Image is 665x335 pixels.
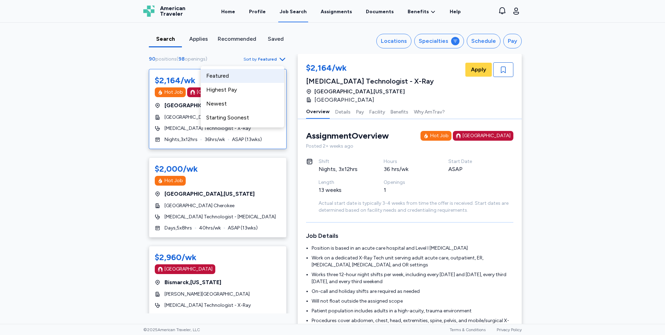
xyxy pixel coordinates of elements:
[152,35,179,43] div: Search
[201,83,284,97] div: Highest Pay
[384,179,432,186] div: Openings
[165,190,255,198] span: [GEOGRAPHIC_DATA] , [US_STATE]
[356,104,364,119] button: Pay
[450,327,486,332] a: Terms & Conditions
[463,132,511,139] div: [GEOGRAPHIC_DATA]
[414,104,445,119] button: Why AmTrav?
[185,35,212,43] div: Applies
[335,104,351,119] button: Details
[306,62,434,75] div: $2,164/wk
[312,298,513,305] li: Will not float outside the assigned scope
[199,225,221,232] span: 40 hrs/wk
[312,307,513,314] li: Patient population includes adults in a high-acuity, trauma environment
[319,186,367,194] div: 13 weeks
[312,288,513,295] li: On-call and holiday shifts are required as needed
[165,89,183,96] div: Hot Job
[243,56,257,62] span: Sort by
[503,34,522,48] button: Pay
[508,37,517,45] div: Pay
[319,165,367,173] div: Nights, 3x12hrs
[408,8,436,15] a: Benefits
[165,114,213,121] span: [GEOGRAPHIC_DATA]
[262,35,289,43] div: Saved
[149,56,155,62] span: 90
[312,271,513,285] li: Works three 12-hour night shifts per week, including every [DATE] and [DATE], every third [DATE],...
[384,186,432,194] div: 1
[319,179,367,186] div: Length
[312,317,513,331] li: Procedures cover abdomen, chest, head, extremities, spine, pelvis, and mobile/surgical X-rays
[306,143,513,150] div: Posted 2+ weeks ago
[155,163,198,174] div: $2,000/wk
[280,8,307,15] div: Job Search
[165,313,196,320] span: Nights , 5 x 8 hrs
[381,37,407,45] div: Locations
[178,56,185,62] span: 98
[165,125,251,132] span: [MEDICAL_DATA] Technologist - X-Ray
[369,104,385,119] button: Facility
[467,34,500,48] button: Schedule
[228,225,258,232] span: ASAP ( 13 wks)
[414,34,464,48] button: Specialties
[165,302,251,309] span: [MEDICAL_DATA] Technologist - X-Ray
[306,130,389,141] div: Assignment Overview
[201,97,284,111] div: Newest
[243,55,287,63] button: Sort byFeatured
[319,200,513,214] div: Actual start date is typically 3-4 weeks from time the offer is received. Start dates are determi...
[448,165,497,173] div: ASAP
[165,213,276,220] span: [MEDICAL_DATA] Technologist - [MEDICAL_DATA]
[465,63,492,77] button: Apply
[319,158,367,165] div: Shift
[205,136,225,143] span: 36 hrs/wk
[408,8,429,15] span: Benefits
[384,165,432,173] div: 36 hrs/wk
[232,313,266,320] span: [DATE] ( 26 wks)
[314,96,374,104] span: [GEOGRAPHIC_DATA]
[149,56,210,63] div: ( )
[165,291,250,298] span: [PERSON_NAME][GEOGRAPHIC_DATA]
[471,37,496,45] div: Schedule
[306,76,434,86] div: [MEDICAL_DATA] Technologist - X-Ray
[218,35,256,43] div: Recommended
[306,104,330,119] button: Overview
[306,231,513,241] h3: Job Details
[312,245,513,252] li: Position is based in an acute care hospital and Level I [MEDICAL_DATA]
[160,6,185,17] span: American Traveler
[278,1,308,22] a: Job Search
[419,37,448,45] div: Specialties
[165,225,192,232] span: Days , 5 x 8 hrs
[165,202,234,209] span: [GEOGRAPHIC_DATA] Cherokee
[258,56,277,62] span: Featured
[155,252,197,263] div: $2,960/wk
[143,327,200,333] span: © 2025 American Traveler, LLC
[232,136,262,143] span: ASAP ( 13 wks)
[312,255,513,268] li: Work on a dedicated X-Ray Tech unit serving adult acute care, outpatient, ER, [MEDICAL_DATA], [ME...
[155,56,177,62] span: positions
[203,313,225,320] span: 40 hrs/wk
[143,6,154,17] img: Logo
[165,136,198,143] span: Nights , 3 x 12 hrs
[197,89,245,96] div: [GEOGRAPHIC_DATA]
[384,158,432,165] div: Hours
[155,75,195,86] div: $2,164/wk
[471,65,486,74] span: Apply
[497,327,522,332] a: Privacy Policy
[185,56,206,62] span: openings
[201,69,284,83] div: Featured
[165,266,213,273] div: [GEOGRAPHIC_DATA]
[376,34,411,48] button: Locations
[165,278,221,287] span: Bismarck , [US_STATE]
[391,104,408,119] button: Benefits
[314,87,405,96] span: [GEOGRAPHIC_DATA] , [US_STATE]
[201,111,284,125] div: Starting Soonest
[448,158,497,165] div: Start Date
[430,132,449,139] div: Hot Job
[165,177,183,184] div: Hot Job
[165,101,255,110] span: [GEOGRAPHIC_DATA] , [US_STATE]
